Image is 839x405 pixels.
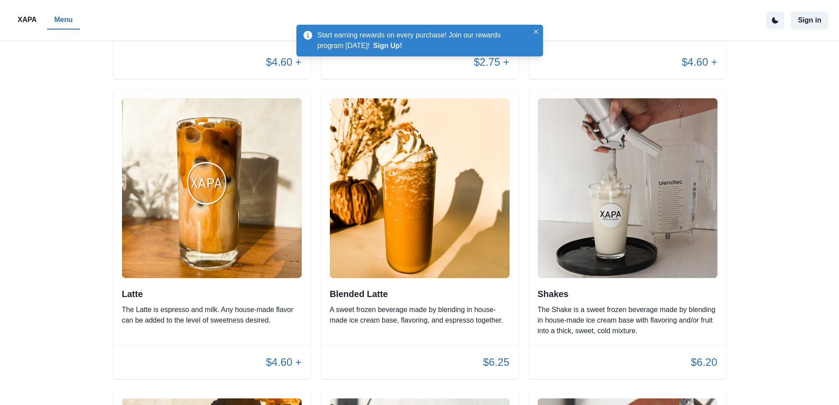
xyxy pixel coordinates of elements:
p: $4.60 + [682,54,717,70]
button: active dark theme mode [766,11,784,29]
p: XAPA [18,15,37,25]
p: Start earning rewards on every purchase! Join our rewards program [DATE]! [318,30,529,51]
div: Blended LatteA sweet frozen beverage made by blending in house-made ice cream base, flavoring, an... [321,89,518,379]
p: $2.75 + [474,54,510,70]
h2: Latte [122,289,302,299]
p: $6.25 [483,354,509,370]
p: A sweet frozen beverage made by blending in house-made ice cream base, flavoring, and espresso to... [330,305,510,326]
button: Sign Up! [373,42,402,50]
button: Sign in [791,11,828,29]
p: $6.20 [691,354,717,370]
p: The Latte is espresso and milk. Any house-made flavor can be added to the level of sweetness desi... [122,305,302,326]
button: Close [531,26,541,37]
p: Menu [54,15,73,25]
img: original.jpeg [330,98,510,278]
p: $4.60 + [266,54,302,70]
p: $4.60 + [266,354,302,370]
img: original.jpeg [122,98,302,278]
p: The Shake is a sweet frozen beverage made by blending in house-made ice cream base with flavoring... [538,305,717,336]
h2: Blended Latte [330,289,510,299]
div: ShakesThe Shake is a sweet frozen beverage made by blending in house-made ice cream base with fla... [529,89,726,379]
img: original.jpeg [538,98,717,278]
h2: Shakes [538,289,717,299]
div: LatteThe Latte is espresso and milk. Any house-made flavor can be added to the level of sweetness... [113,89,310,379]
